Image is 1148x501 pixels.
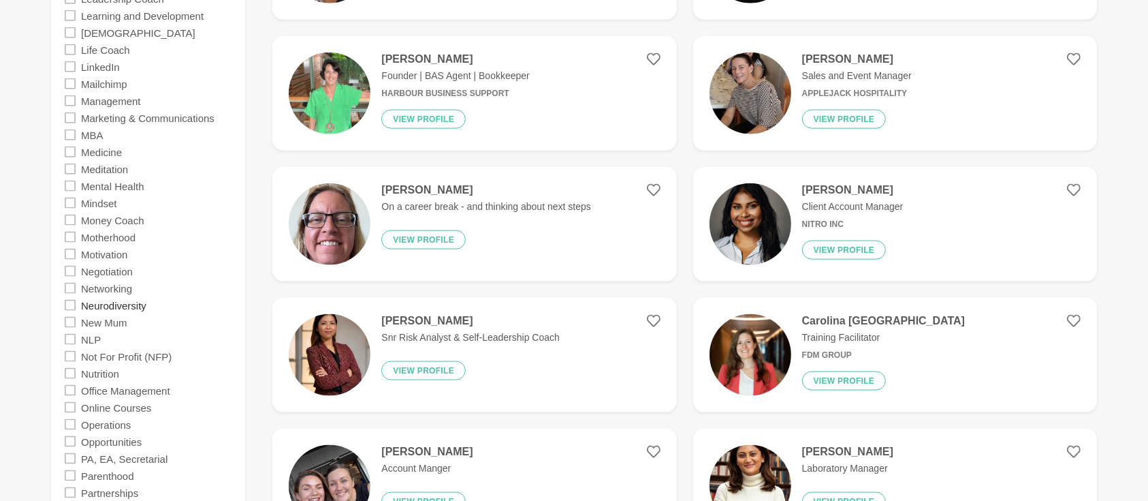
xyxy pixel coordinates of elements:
[381,69,529,83] p: Founder | BAS Agent | Bookkeeper
[693,36,1097,151] a: [PERSON_NAME]Sales and Event ManagerApplejack HospitalityView profile
[81,382,170,399] label: Office Management
[81,143,122,160] label: Medicine
[802,241,887,260] button: View profile
[81,262,133,279] label: Negotiation
[81,279,132,297] label: Networking
[802,52,912,66] h4: [PERSON_NAME]
[381,200,590,214] p: On a career break - and thinking about next steps
[802,110,887,129] button: View profile
[802,200,904,214] p: Client Account Manager
[81,399,151,416] label: Online Courses
[709,314,791,396] img: 008ea0b65436c31bb20f8ca6a3fed3e66daee298-6720x4480.jpg
[81,41,130,58] label: Life Coach
[693,167,1097,282] a: [PERSON_NAME]Client Account ManagerNitro IncView profile
[81,24,195,41] label: [DEMOGRAPHIC_DATA]
[81,314,127,331] label: New Mum
[381,230,466,249] button: View profile
[81,228,135,245] label: Motherhood
[81,433,142,450] label: Opportunities
[272,298,676,412] a: [PERSON_NAME]Snr Risk Analyst & Self-Leadership CoachView profile
[81,177,144,194] label: Mental Health
[802,219,904,230] h6: Nitro Inc
[802,183,904,197] h4: [PERSON_NAME]
[81,331,101,348] label: NLP
[81,126,103,143] label: MBA
[802,69,912,83] p: Sales and Event Manager
[272,36,676,151] a: [PERSON_NAME]Founder | BAS Agent | BookkeeperHarbour Business SupportView profile
[709,52,791,134] img: a8177ea834b7a697597972750d50aec8aa8efe94-445x444.jpg
[381,445,473,459] h4: [PERSON_NAME]
[381,110,466,129] button: View profile
[381,183,590,197] h4: [PERSON_NAME]
[81,365,119,382] label: Nutrition
[81,297,146,314] label: Neurodiversity
[81,75,127,92] label: Mailchimp
[381,314,559,328] h4: [PERSON_NAME]
[81,92,141,109] label: Management
[693,298,1097,412] a: Carolina [GEOGRAPHIC_DATA]Training FacilitatorFDM GroupView profile
[81,245,127,262] label: Motivation
[381,331,559,345] p: Snr Risk Analyst & Self-Leadership Coach
[802,371,887,391] button: View profile
[381,461,473,476] p: Account Manger
[802,350,965,361] h6: FDM Group
[81,160,128,177] label: Meditation
[802,461,893,476] p: Laboratory Manager
[81,467,134,484] label: Parenthood
[81,484,138,501] label: Partnerships
[289,314,370,396] img: 774805d3192556c3b0b69e5ddd4a390acf571c7b-1500x2000.jpg
[709,183,791,265] img: 69880d4605d9c2b83ee61feadbc9fb9a905d98f4-1666x2500.jpg
[81,416,131,433] label: Operations
[802,314,965,328] h4: Carolina [GEOGRAPHIC_DATA]
[381,89,529,99] h6: Harbour Business Support
[81,348,172,365] label: Not For Profit (NFP)
[381,52,529,66] h4: [PERSON_NAME]
[81,109,214,126] label: Marketing & Communications
[272,167,676,282] a: [PERSON_NAME]On a career break - and thinking about next stepsView profile
[81,450,168,467] label: PA, EA, Secretarial
[81,211,144,228] label: Money Coach
[381,361,466,380] button: View profile
[802,445,893,459] h4: [PERSON_NAME]
[81,7,204,24] label: Learning and Development
[289,52,370,134] img: 8ddcd300b81a807f572ca625d24829f0d2a49af3-580x580.jpg
[289,183,370,265] img: 5de3db83b6dae0796d7d92dbe14c905248ab3aa6-1601x2451.jpg
[81,58,120,75] label: LinkedIn
[81,194,117,211] label: Mindset
[802,89,912,99] h6: Applejack Hospitality
[802,331,965,345] p: Training Facilitator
